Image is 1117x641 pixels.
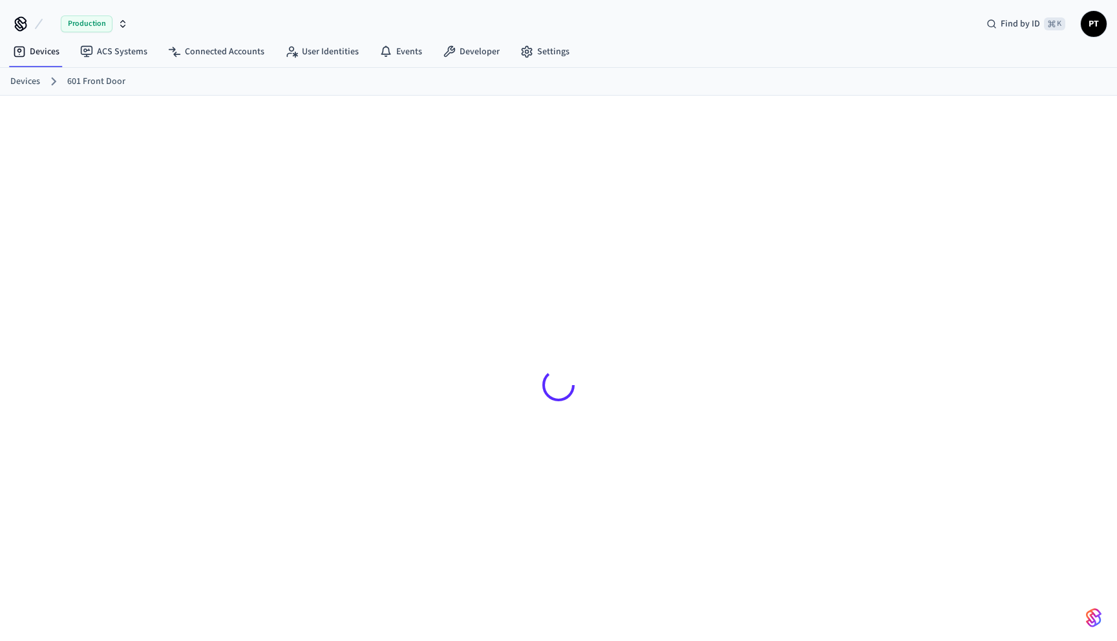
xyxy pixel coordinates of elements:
a: ACS Systems [70,40,158,63]
span: PT [1082,12,1105,36]
a: 601 Front Door [67,75,125,89]
a: User Identities [275,40,369,63]
a: Devices [3,40,70,63]
a: Connected Accounts [158,40,275,63]
a: Settings [510,40,580,63]
a: Events [369,40,432,63]
a: Developer [432,40,510,63]
a: Devices [10,75,40,89]
img: SeamLogoGradient.69752ec5.svg [1086,607,1101,628]
div: Find by ID⌘ K [976,12,1076,36]
span: Production [61,16,112,32]
span: ⌘ K [1044,17,1065,30]
button: PT [1081,11,1107,37]
span: Find by ID [1001,17,1040,30]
